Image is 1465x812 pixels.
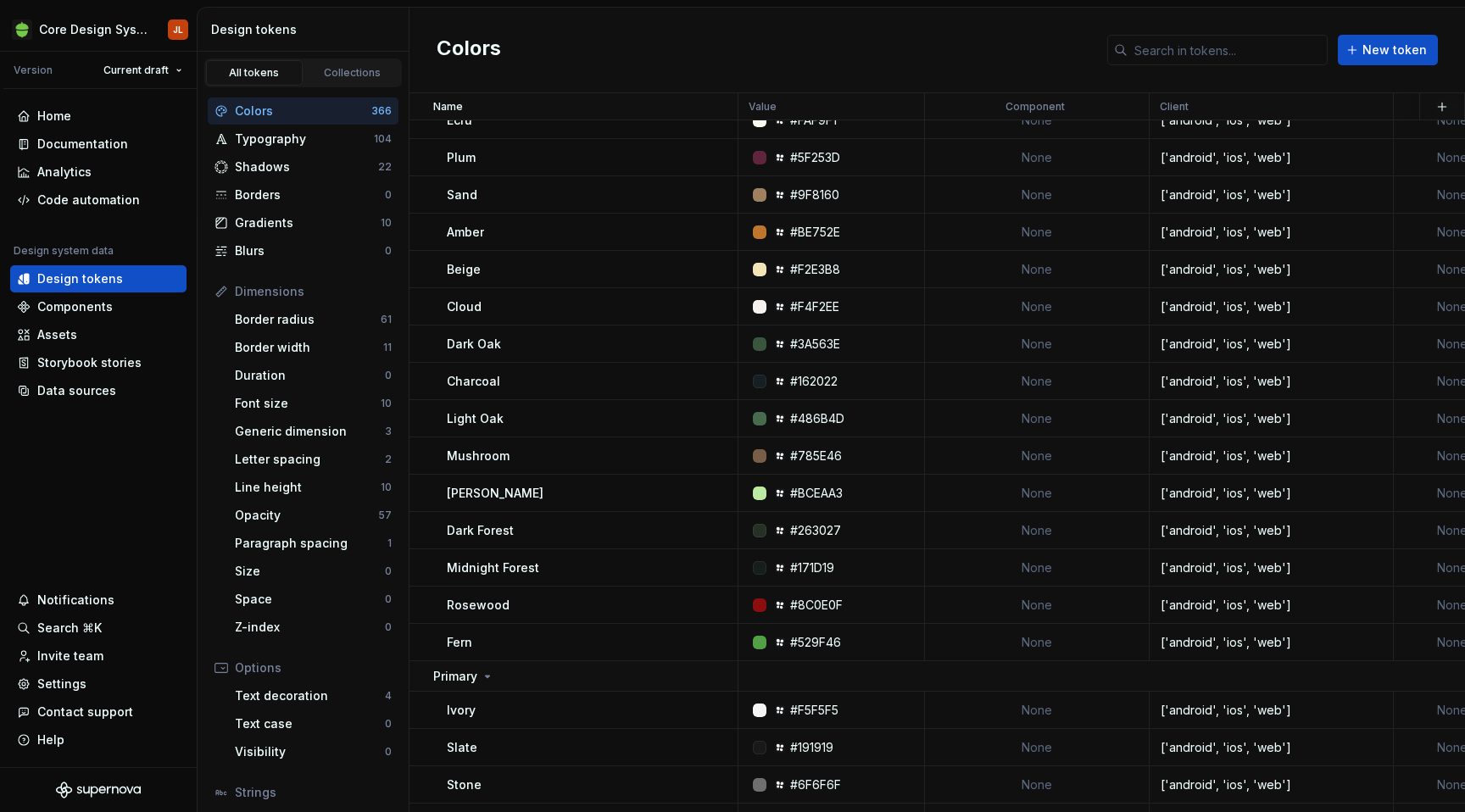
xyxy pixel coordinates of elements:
div: Border radius [235,311,381,328]
div: Version [14,64,53,77]
div: ['android', 'ios', 'web'] [1150,186,1392,203]
a: Settings [10,670,187,698]
td: None [925,729,1150,766]
div: 1 [387,537,392,550]
div: ['android', 'ios', 'web'] [1150,261,1392,278]
div: 61 [381,313,392,326]
div: ['android', 'ios', 'web'] [1150,739,1392,756]
div: Home [37,108,71,125]
div: Z-index [235,619,385,636]
td: None [925,139,1150,176]
input: Search in tokens... [1128,35,1328,65]
div: 10 [381,481,392,494]
p: Plum [447,149,476,166]
p: Client [1160,100,1189,114]
div: Help [37,731,64,748]
div: Contact support [37,704,133,720]
p: Sand [447,186,477,203]
div: ['android', 'ios', 'web'] [1150,224,1392,241]
div: #486B4D [790,410,844,427]
div: 0 [385,244,392,258]
div: ['android', 'ios', 'web'] [1150,149,1392,166]
div: Collections [310,66,395,80]
a: Code automation [10,186,187,214]
a: Border width11 [228,334,398,361]
button: Current draft [96,58,190,82]
div: ['android', 'ios', 'web'] [1150,559,1392,576]
div: ['android', 'ios', 'web'] [1150,522,1392,539]
button: Search ⌘K [10,615,187,642]
p: Fern [447,634,472,651]
div: #263027 [790,522,841,539]
td: None [925,400,1150,437]
div: Opacity [235,507,378,524]
div: Gradients [235,214,381,231]
svg: Supernova Logo [56,781,141,798]
a: Borders0 [208,181,398,209]
div: #191919 [790,739,833,756]
div: #3A563E [790,336,840,353]
a: Data sources [10,377,187,404]
div: Space [235,591,385,608]
p: Slate [447,739,477,756]
p: [PERSON_NAME] [447,485,543,502]
a: Letter spacing2 [228,446,398,473]
div: ['android', 'ios', 'web'] [1150,634,1392,651]
a: Duration0 [228,362,398,389]
div: #785E46 [790,448,842,464]
div: ['android', 'ios', 'web'] [1150,410,1392,427]
div: Border width [235,339,383,356]
div: 2 [385,453,392,466]
div: #6F6F6F [790,776,841,793]
p: Light Oak [447,410,504,427]
div: Size [235,563,385,580]
p: Component [1005,100,1065,114]
div: Text decoration [235,687,385,704]
td: None [925,549,1150,587]
div: 10 [381,397,392,410]
a: Storybook stories [10,349,187,376]
div: #F2E3B8 [790,261,840,278]
a: Documentation [10,131,187,158]
img: 236da360-d76e-47e8-bd69-d9ae43f958f1.png [12,19,32,40]
div: Generic dimension [235,423,385,440]
div: Options [235,659,392,676]
div: 11 [383,341,392,354]
a: Home [10,103,187,130]
div: 0 [385,565,392,578]
div: 22 [378,160,392,174]
a: Border radius61 [228,306,398,333]
div: ['android', 'ios', 'web'] [1150,702,1392,719]
div: Typography [235,131,374,147]
span: Current draft [103,64,169,77]
button: Help [10,726,187,754]
a: Paragraph spacing1 [228,530,398,557]
div: All tokens [212,66,297,80]
span: New token [1362,42,1427,58]
div: 0 [385,369,392,382]
td: None [925,624,1150,661]
a: Size0 [228,558,398,585]
div: #8C0E0F [790,597,843,614]
div: 0 [385,620,392,634]
button: Contact support [10,698,187,726]
div: #F4F2EE [790,298,839,315]
div: 0 [385,717,392,731]
div: 366 [371,104,392,118]
div: Borders [235,186,385,203]
p: Amber [447,224,484,241]
a: Space0 [228,586,398,613]
a: Components [10,293,187,320]
div: #5F253D [790,149,840,166]
div: Design tokens [37,270,123,287]
button: New token [1338,35,1438,65]
div: Blurs [235,242,385,259]
a: Text case0 [228,710,398,737]
div: #F5F5F5 [790,702,838,719]
h2: Colors [437,35,501,65]
a: Text decoration4 [228,682,398,709]
div: Dimensions [235,283,392,300]
div: Data sources [37,382,116,399]
p: Ivory [447,702,476,719]
a: Font size10 [228,390,398,417]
